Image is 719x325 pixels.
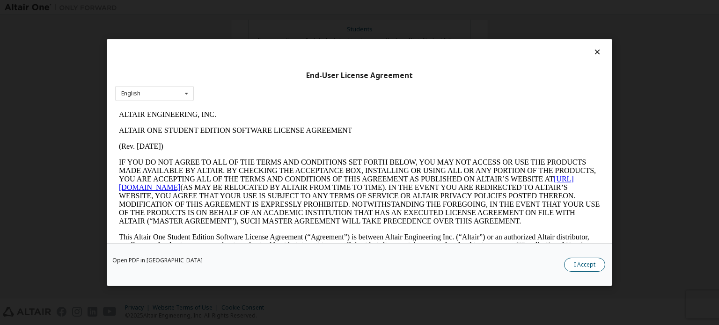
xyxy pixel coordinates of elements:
div: End-User License Agreement [115,71,604,80]
a: [URL][DOMAIN_NAME] [4,68,459,85]
button: I Accept [564,258,605,272]
p: IF YOU DO NOT AGREE TO ALL OF THE TERMS AND CONDITIONS SET FORTH BELOW, YOU MAY NOT ACCESS OR USE... [4,51,485,119]
a: Open PDF in [GEOGRAPHIC_DATA] [112,258,203,263]
p: (Rev. [DATE]) [4,36,485,44]
p: ALTAIR ENGINEERING, INC. [4,4,485,12]
p: This Altair One Student Edition Software License Agreement (“Agreement”) is between Altair Engine... [4,126,485,160]
p: ALTAIR ONE STUDENT EDITION SOFTWARE LICENSE AGREEMENT [4,20,485,28]
div: English [121,91,140,96]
